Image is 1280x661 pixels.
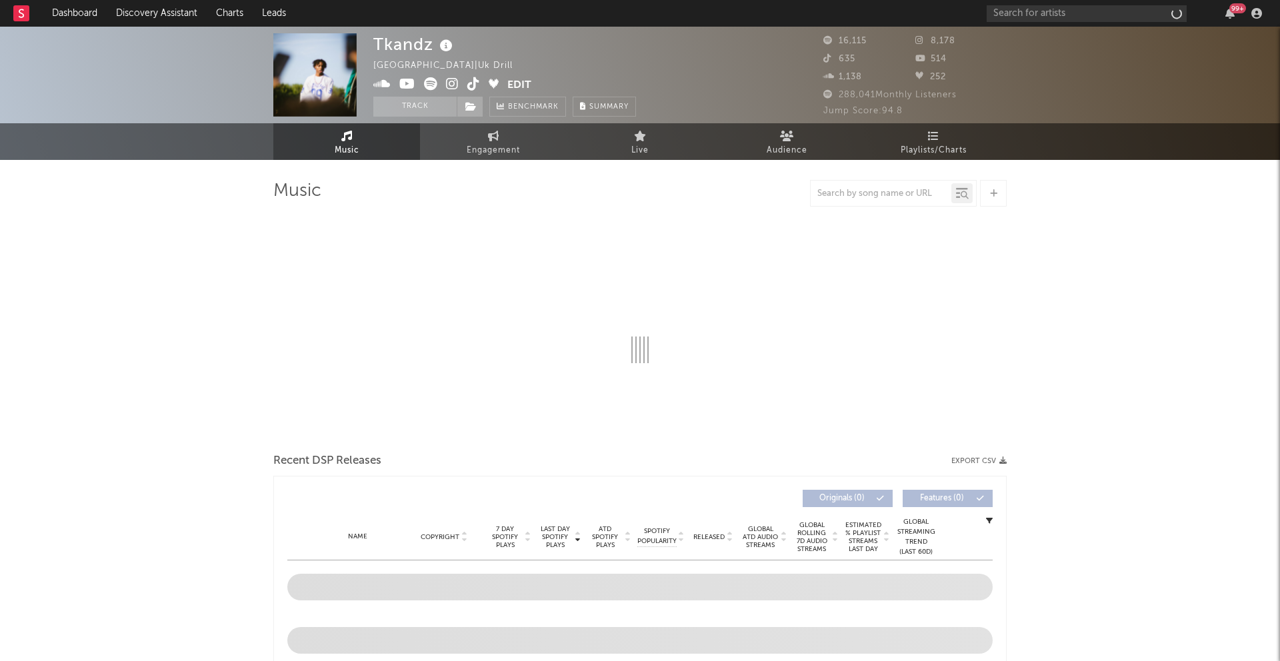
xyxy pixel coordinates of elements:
span: 8,178 [915,37,955,45]
span: Audience [767,143,807,159]
span: 7 Day Spotify Plays [487,525,523,549]
button: Edit [507,77,531,94]
span: Last Day Spotify Plays [537,525,573,549]
button: Features(0) [903,490,993,507]
div: Global Streaming Trend (Last 60D) [896,517,936,557]
span: Benchmark [508,99,559,115]
span: Live [631,143,649,159]
span: Global ATD Audio Streams [742,525,779,549]
button: 99+ [1225,8,1235,19]
div: Name [314,532,401,542]
button: Track [373,97,457,117]
a: Audience [713,123,860,160]
span: Global Rolling 7D Audio Streams [793,521,830,553]
a: Benchmark [489,97,566,117]
span: 635 [823,55,855,63]
a: Live [567,123,713,160]
span: Playlists/Charts [901,143,967,159]
span: 514 [915,55,947,63]
span: 288,041 Monthly Listeners [823,91,957,99]
div: Tkandz [373,33,456,55]
a: Engagement [420,123,567,160]
button: Originals(0) [803,490,893,507]
span: 16,115 [823,37,867,45]
span: Recent DSP Releases [273,453,381,469]
button: Summary [573,97,636,117]
input: Search for artists [987,5,1187,22]
button: Export CSV [951,457,1007,465]
span: ATD Spotify Plays [587,525,623,549]
span: Spotify Popularity [637,526,677,546]
span: Released [693,533,725,541]
span: Copyright [421,533,459,541]
span: 252 [915,73,946,81]
span: Estimated % Playlist Streams Last Day [845,521,881,553]
span: Engagement [467,143,520,159]
span: 1,138 [823,73,862,81]
div: 99 + [1229,3,1246,13]
span: Originals ( 0 ) [811,494,873,502]
span: Features ( 0 ) [911,494,973,502]
a: Playlists/Charts [860,123,1007,160]
span: Music [335,143,359,159]
div: [GEOGRAPHIC_DATA] | Uk Drill [373,58,528,74]
span: Jump Score: 94.8 [823,107,903,115]
input: Search by song name or URL [811,189,951,199]
span: Summary [589,103,629,111]
a: Music [273,123,420,160]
